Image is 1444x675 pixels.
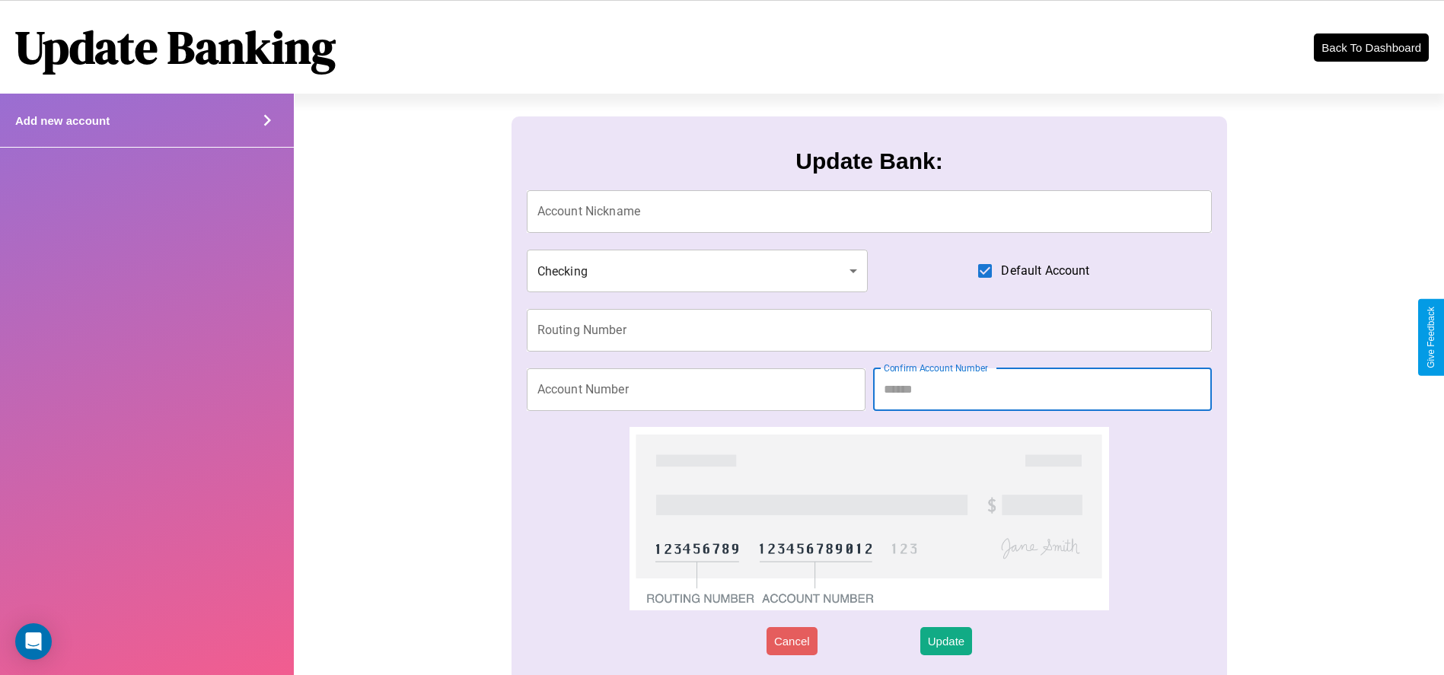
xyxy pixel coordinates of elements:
[920,627,972,655] button: Update
[15,623,52,660] div: Open Intercom Messenger
[1426,307,1436,368] div: Give Feedback
[1314,33,1429,62] button: Back To Dashboard
[884,361,988,374] label: Confirm Account Number
[15,16,336,78] h1: Update Banking
[15,114,110,127] h4: Add new account
[527,250,868,292] div: Checking
[767,627,818,655] button: Cancel
[795,148,942,174] h3: Update Bank:
[630,427,1110,610] img: check
[1001,262,1089,280] span: Default Account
